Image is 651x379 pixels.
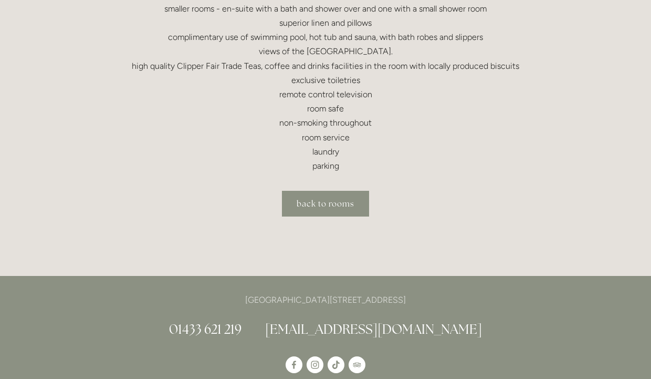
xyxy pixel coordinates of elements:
a: Instagram [307,356,323,373]
p: [GEOGRAPHIC_DATA][STREET_ADDRESS] [75,293,576,307]
a: 01433 621 219 [169,321,241,337]
a: TikTok [328,356,344,373]
a: back to rooms [282,191,369,217]
a: Losehill House Hotel & Spa [286,356,302,373]
a: TripAdvisor [349,356,365,373]
a: [EMAIL_ADDRESS][DOMAIN_NAME] [265,321,482,337]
